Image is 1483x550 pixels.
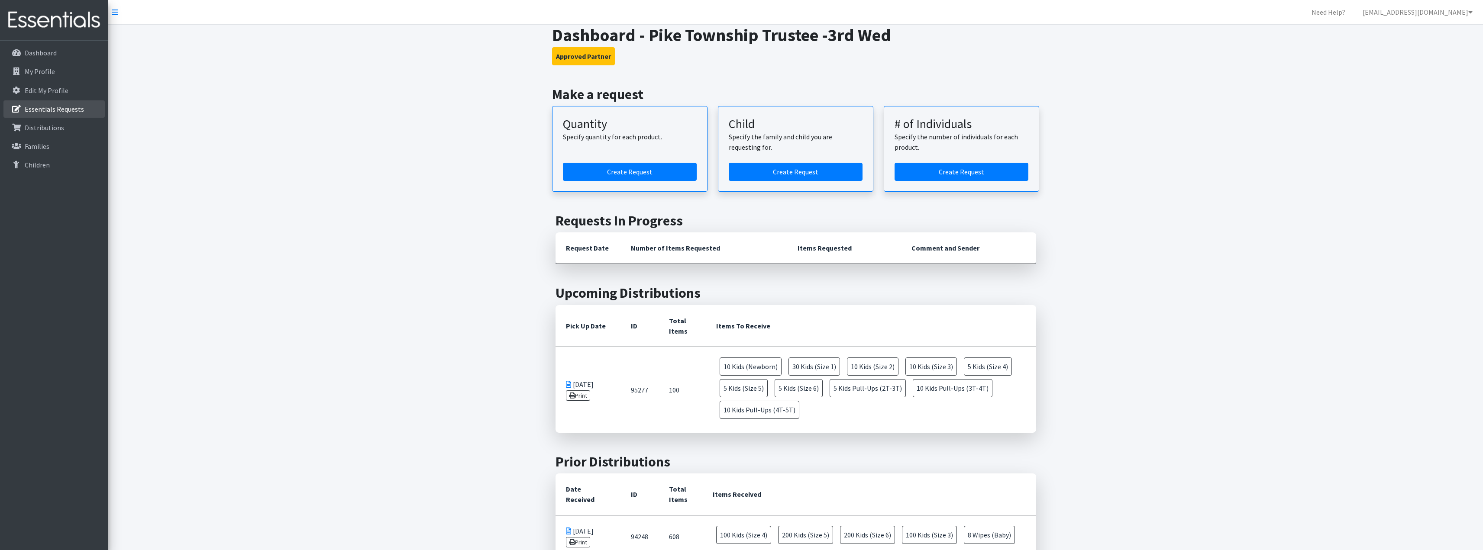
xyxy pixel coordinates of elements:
[847,357,898,376] span: 10 Kids (Size 2)
[3,100,105,118] a: Essentials Requests
[1305,3,1352,21] a: Need Help?
[3,82,105,99] a: Edit My Profile
[787,232,901,264] th: Items Requested
[902,526,957,544] span: 100 Kids (Size 3)
[620,232,788,264] th: Number of Items Requested
[895,117,1028,132] h3: # of Individuals
[556,454,1036,470] h2: Prior Distributions
[556,232,620,264] th: Request Date
[566,537,591,547] a: Print
[3,138,105,155] a: Families
[778,526,833,544] span: 200 Kids (Size 5)
[563,117,697,132] h3: Quantity
[964,526,1015,544] span: 8 Wipes (Baby)
[659,473,703,515] th: Total Items
[706,305,1036,347] th: Items To Receive
[729,132,863,152] p: Specify the family and child you are requesting for.
[659,305,706,347] th: Total Items
[964,357,1012,376] span: 5 Kids (Size 4)
[720,379,768,397] span: 5 Kids (Size 5)
[556,305,620,347] th: Pick Up Date
[552,25,1039,45] h1: Dashboard - Pike Township Trustee -3rd Wed
[556,347,620,433] td: [DATE]
[720,357,782,376] span: 10 Kids (Newborn)
[1356,3,1480,21] a: [EMAIL_ADDRESS][DOMAIN_NAME]
[563,132,697,142] p: Specify quantity for each product.
[3,63,105,80] a: My Profile
[905,357,957,376] span: 10 Kids (Size 3)
[620,305,659,347] th: ID
[720,401,799,419] span: 10 Kids Pull-Ups (4T-5T)
[552,47,615,65] button: Approved Partner
[788,357,840,376] span: 30 Kids (Size 1)
[913,379,992,397] span: 10 Kids Pull-Ups (3T-4T)
[830,379,906,397] span: 5 Kids Pull-Ups (2T-3T)
[895,132,1028,152] p: Specify the number of individuals for each product.
[716,526,771,544] span: 100 Kids (Size 4)
[729,117,863,132] h3: Child
[901,232,1036,264] th: Comment and Sender
[702,473,1036,515] th: Items Received
[552,86,1039,103] h2: Make a request
[25,67,55,76] p: My Profile
[3,119,105,136] a: Distributions
[620,473,659,515] th: ID
[895,163,1028,181] a: Create a request by number of individuals
[25,86,68,95] p: Edit My Profile
[25,48,57,57] p: Dashboard
[729,163,863,181] a: Create a request for a child or family
[556,212,1036,229] h2: Requests In Progress
[563,163,697,181] a: Create a request by quantity
[556,473,620,515] th: Date Received
[3,6,105,35] img: HumanEssentials
[3,44,105,61] a: Dashboard
[3,156,105,174] a: Children
[840,526,895,544] span: 200 Kids (Size 6)
[25,123,64,132] p: Distributions
[25,105,84,113] p: Essentials Requests
[659,347,706,433] td: 100
[775,379,823,397] span: 5 Kids (Size 6)
[566,390,591,401] a: Print
[620,347,659,433] td: 95277
[556,285,1036,301] h2: Upcoming Distributions
[25,142,49,151] p: Families
[25,161,50,169] p: Children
